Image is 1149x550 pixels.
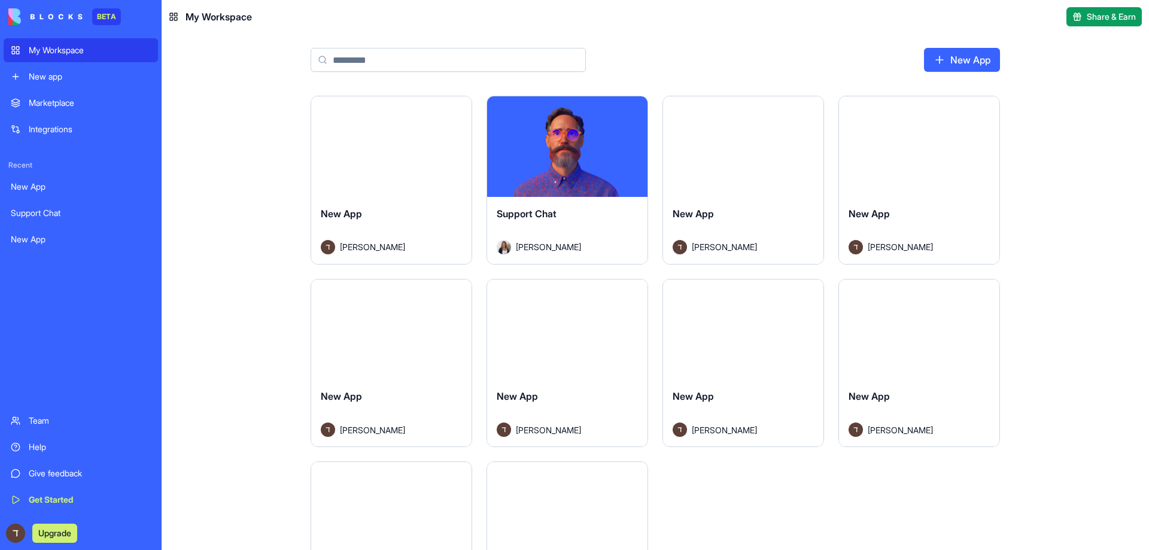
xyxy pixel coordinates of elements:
[4,91,158,115] a: Marketplace
[868,424,933,436] span: [PERSON_NAME]
[673,390,714,402] span: New App
[1066,7,1142,26] button: Share & Earn
[497,240,511,254] img: Avatar
[673,208,714,220] span: New App
[4,160,158,170] span: Recent
[29,97,151,109] div: Marketplace
[340,424,405,436] span: [PERSON_NAME]
[92,8,121,25] div: BETA
[29,44,151,56] div: My Workspace
[29,123,151,135] div: Integrations
[692,241,757,253] span: [PERSON_NAME]
[516,424,581,436] span: [PERSON_NAME]
[849,423,863,437] img: Avatar
[29,467,151,479] div: Give feedback
[321,423,335,437] img: Avatar
[673,423,687,437] img: Avatar
[4,435,158,459] a: Help
[11,233,151,245] div: New App
[1087,11,1136,23] span: Share & Earn
[29,71,151,83] div: New app
[662,279,824,448] a: New AppAvatar[PERSON_NAME]
[487,96,648,265] a: Support ChatAvatar[PERSON_NAME]
[4,117,158,141] a: Integrations
[4,65,158,89] a: New app
[838,279,1000,448] a: New AppAvatar[PERSON_NAME]
[321,240,335,254] img: Avatar
[311,279,472,448] a: New AppAvatar[PERSON_NAME]
[487,279,648,448] a: New AppAvatar[PERSON_NAME]
[340,241,405,253] span: [PERSON_NAME]
[32,527,77,539] a: Upgrade
[29,415,151,427] div: Team
[868,241,933,253] span: [PERSON_NAME]
[4,175,158,199] a: New App
[11,181,151,193] div: New App
[662,96,824,265] a: New AppAvatar[PERSON_NAME]
[311,96,472,265] a: New AppAvatar[PERSON_NAME]
[29,494,151,506] div: Get Started
[497,208,557,220] span: Support Chat
[673,240,687,254] img: Avatar
[849,240,863,254] img: Avatar
[497,390,538,402] span: New App
[497,423,511,437] img: Avatar
[4,227,158,251] a: New App
[4,201,158,225] a: Support Chat
[849,208,890,220] span: New App
[6,524,25,543] img: ACg8ocK6-HCFhYZYZXS4j9vxc9fvCo-snIC4PGomg_KXjjGNFaHNxw=s96-c
[924,48,1000,72] a: New App
[11,207,151,219] div: Support Chat
[692,424,757,436] span: [PERSON_NAME]
[32,524,77,543] button: Upgrade
[516,241,581,253] span: [PERSON_NAME]
[4,409,158,433] a: Team
[29,441,151,453] div: Help
[321,390,362,402] span: New App
[321,208,362,220] span: New App
[838,96,1000,265] a: New AppAvatar[PERSON_NAME]
[4,38,158,62] a: My Workspace
[8,8,83,25] img: logo
[4,488,158,512] a: Get Started
[849,390,890,402] span: New App
[8,8,121,25] a: BETA
[4,461,158,485] a: Give feedback
[186,10,252,24] span: My Workspace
